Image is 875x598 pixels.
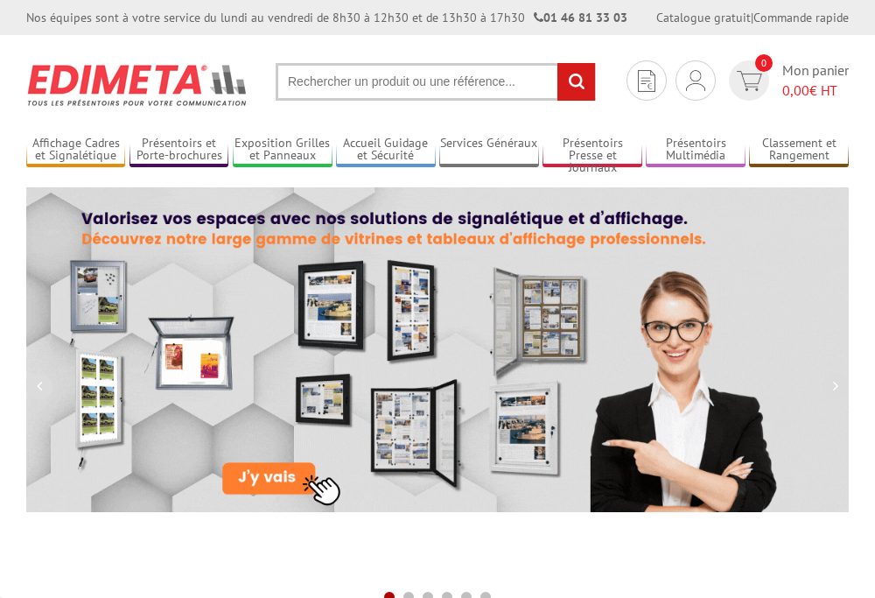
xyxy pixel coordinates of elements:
[753,10,849,25] a: Commande rapide
[686,70,705,91] img: devis rapide
[755,54,773,72] span: 0
[439,136,538,165] a: Services Généraux
[233,136,332,165] a: Exposition Grilles et Panneaux
[26,9,627,26] div: Nos équipes sont à votre service du lundi au vendredi de 8h30 à 12h30 et de 13h30 à 17h30
[782,60,849,101] span: Mon panier
[656,9,849,26] div: |
[534,10,627,25] strong: 01 46 81 33 03
[656,10,751,25] a: Catalogue gratuit
[737,71,762,91] img: devis rapide
[542,136,641,165] a: Présentoirs Presse et Journaux
[724,60,849,101] a: devis rapide 0 Mon panier 0,00€ HT
[638,70,655,92] img: devis rapide
[276,63,596,101] input: Rechercher un produit ou une référence...
[646,136,745,165] a: Présentoirs Multimédia
[557,63,595,101] input: rechercher
[749,136,848,165] a: Classement et Rangement
[782,81,849,101] span: € HT
[782,81,809,99] span: 0,00
[26,136,125,165] a: Affichage Cadres et Signalétique
[336,136,435,165] a: Accueil Guidage et Sécurité
[129,136,228,165] a: Présentoirs et Porte-brochures
[26,53,249,117] img: Présentoir, panneau, stand - Edimeta - PLV, affichage, mobilier bureau, entreprise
